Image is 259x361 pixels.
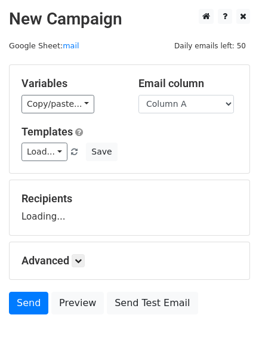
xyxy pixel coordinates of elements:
[9,9,250,29] h2: New Campaign
[9,292,48,314] a: Send
[21,192,238,205] h5: Recipients
[63,41,79,50] a: mail
[107,292,198,314] a: Send Test Email
[21,143,67,161] a: Load...
[21,125,73,138] a: Templates
[9,41,79,50] small: Google Sheet:
[170,41,250,50] a: Daily emails left: 50
[21,254,238,267] h5: Advanced
[21,95,94,113] a: Copy/paste...
[86,143,117,161] button: Save
[21,192,238,223] div: Loading...
[51,292,104,314] a: Preview
[21,77,121,90] h5: Variables
[170,39,250,53] span: Daily emails left: 50
[138,77,238,90] h5: Email column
